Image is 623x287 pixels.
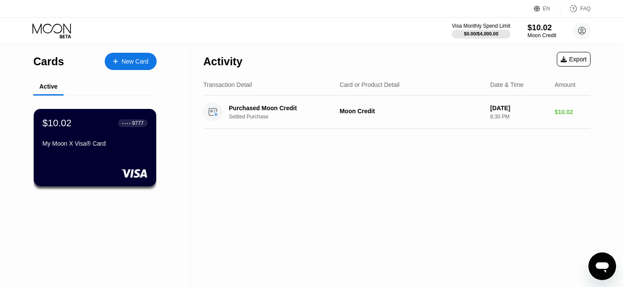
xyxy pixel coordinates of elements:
div: FAQ [560,4,591,13]
div: 8:30 PM [490,114,548,120]
div: Visa Monthly Spend Limit [452,23,510,29]
iframe: Button to launch messaging window [588,252,616,280]
div: 9777 [132,120,144,126]
div: ● ● ● ● [122,122,131,124]
div: Active [39,83,58,90]
div: Moon Credit [527,32,556,38]
div: Export [557,52,591,67]
div: Cards [33,55,64,68]
div: FAQ [580,6,591,12]
div: Date & Time [490,81,523,88]
div: Visa Monthly Spend Limit$0.00/$4,000.00 [452,23,510,38]
div: Card or Product Detail [340,81,400,88]
div: Export [561,56,587,63]
div: Moon Credit [340,108,483,115]
div: [DATE] [490,105,548,112]
div: $10.02 [527,23,556,32]
div: $0.00 / $4,000.00 [464,31,498,36]
div: Amount [555,81,575,88]
div: New Card [122,58,148,65]
div: Transaction Detail [203,81,252,88]
div: Activity [203,55,242,68]
div: $10.02 [555,108,591,115]
div: Purchased Moon CreditSettled PurchaseMoon Credit[DATE]8:30 PM$10.02 [203,96,591,129]
div: Purchased Moon Credit [229,105,337,112]
div: $10.02 [42,118,71,129]
div: $10.02Moon Credit [527,23,556,38]
div: EN [534,4,560,13]
div: Settled Purchase [229,114,345,120]
div: New Card [105,53,157,70]
div: EN [543,6,550,12]
div: My Moon X Visa® Card [42,140,148,147]
div: $10.02● ● ● ●9777My Moon X Visa® Card [34,109,156,186]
